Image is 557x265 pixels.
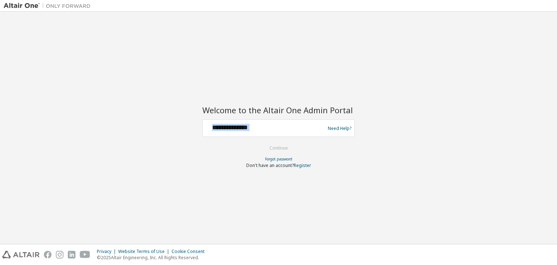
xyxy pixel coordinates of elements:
div: Website Terms of Use [118,249,172,254]
img: youtube.svg [80,251,90,258]
img: facebook.svg [44,251,51,258]
a: Register [294,162,311,168]
p: © 2025 Altair Engineering, Inc. All Rights Reserved. [97,254,209,261]
h2: Welcome to the Altair One Admin Portal [202,105,355,115]
img: instagram.svg [56,251,63,258]
img: Altair One [4,2,94,9]
img: linkedin.svg [68,251,75,258]
img: altair_logo.svg [2,251,40,258]
div: Privacy [97,249,118,254]
span: Don't have an account? [246,162,294,168]
a: Forgot password [265,156,292,162]
div: Cookie Consent [172,249,209,254]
